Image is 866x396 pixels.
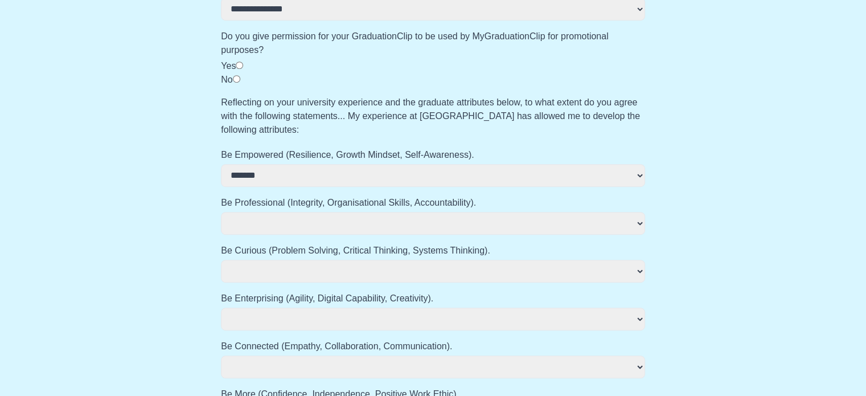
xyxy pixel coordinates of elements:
label: Yes [221,61,236,71]
label: Be Enterprising (Agility, Digital Capability, Creativity). [221,292,645,305]
label: Be Connected (Empathy, Collaboration, Communication). [221,340,645,353]
label: No [221,75,232,84]
label: Do you give permission for your GraduationClip to be used by MyGraduationClip for promotional pur... [221,30,645,57]
label: Be Empowered (Resilience, Growth Mindset, Self-Awareness). [221,148,645,162]
label: Be Professional (Integrity, Organisational Skills, Accountability). [221,196,645,210]
label: Reflecting on your university experience and the graduate attributes below, to what extent do you... [221,96,645,137]
label: Be Curious (Problem Solving, Critical Thinking, Systems Thinking). [221,244,645,258]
